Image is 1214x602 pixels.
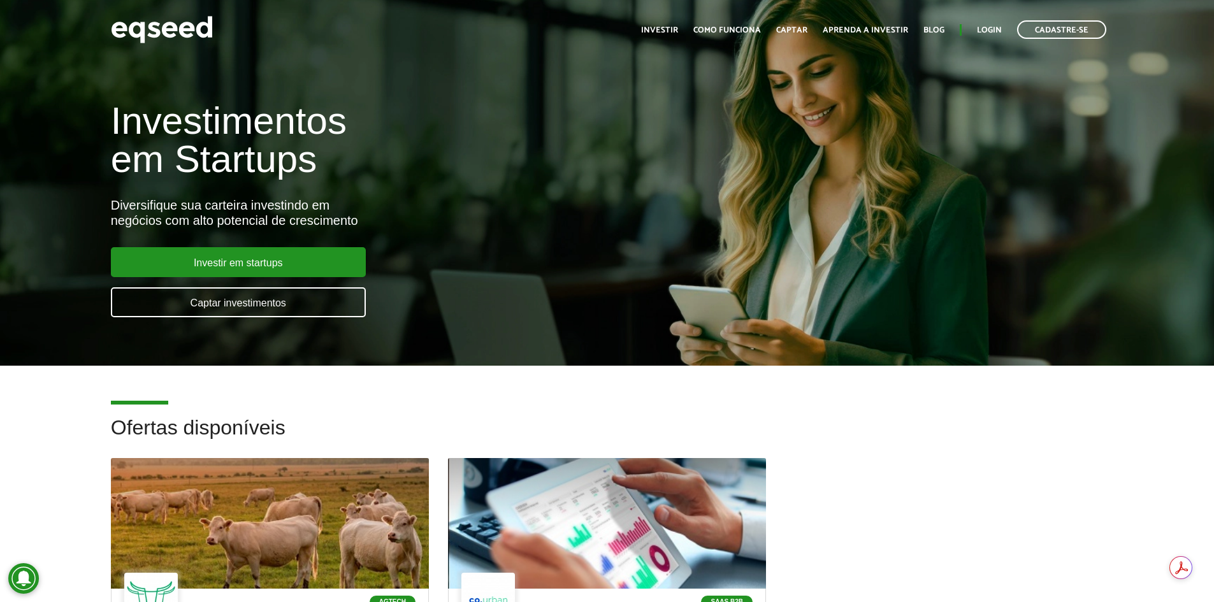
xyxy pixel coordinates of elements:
[823,26,908,34] a: Aprenda a investir
[111,247,366,277] a: Investir em startups
[111,287,366,317] a: Captar investimentos
[111,417,1104,458] h2: Ofertas disponíveis
[111,102,699,178] h1: Investimentos em Startups
[923,26,944,34] a: Blog
[641,26,678,34] a: Investir
[111,13,213,47] img: EqSeed
[776,26,807,34] a: Captar
[111,197,699,228] div: Diversifique sua carteira investindo em negócios com alto potencial de crescimento
[1017,20,1106,39] a: Cadastre-se
[693,26,761,34] a: Como funciona
[977,26,1002,34] a: Login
